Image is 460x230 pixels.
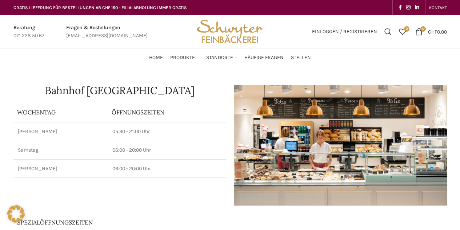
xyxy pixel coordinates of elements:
p: Samstag [18,147,104,154]
p: [PERSON_NAME] [18,165,104,172]
div: Secondary navigation [425,0,451,15]
a: Instagram social link [404,3,413,13]
a: KONTAKT [429,0,447,15]
a: Infobox link [13,24,44,40]
span: Home [149,54,163,61]
a: Infobox link [66,24,148,40]
p: 06:00 - 20:00 Uhr [112,165,222,172]
span: 0 [420,26,426,32]
p: 05:30 - 21:00 Uhr [112,128,222,135]
a: Häufige Fragen [244,50,284,65]
p: [PERSON_NAME] [18,128,104,135]
p: 06:00 - 20:00 Uhr [112,147,222,154]
a: Facebook social link [396,3,404,13]
bdi: 0.00 [428,28,447,35]
p: Spezialöffnungszeiten [17,218,203,226]
div: Main navigation [10,50,451,65]
h1: Bahnhof [GEOGRAPHIC_DATA] [13,85,227,95]
span: Häufige Fragen [244,54,284,61]
a: Linkedin social link [413,3,421,13]
span: GRATIS LIEFERUNG FÜR BESTELLUNGEN AB CHF 150 - FILIALABHOLUNG IMMER GRATIS [13,5,187,10]
div: Meine Wunschliste [395,24,410,39]
a: Site logo [194,28,265,34]
span: Produkte [170,54,195,61]
a: Stellen [291,50,311,65]
p: Wochentag [17,108,104,116]
a: 0 CHF0.00 [412,24,451,39]
a: Produkte [170,50,199,65]
a: Home [149,50,163,65]
span: Einloggen / Registrieren [312,29,377,34]
p: ÖFFNUNGSZEITEN [112,108,223,116]
span: Standorte [206,54,233,61]
span: CHF [428,28,437,35]
a: Suchen [381,24,395,39]
a: Standorte [206,50,237,65]
img: Bäckerei Schwyter [194,15,265,48]
a: Einloggen / Registrieren [308,24,381,39]
span: KONTAKT [429,5,447,10]
span: 0 [404,26,409,32]
span: Stellen [291,54,311,61]
a: 0 [395,24,410,39]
